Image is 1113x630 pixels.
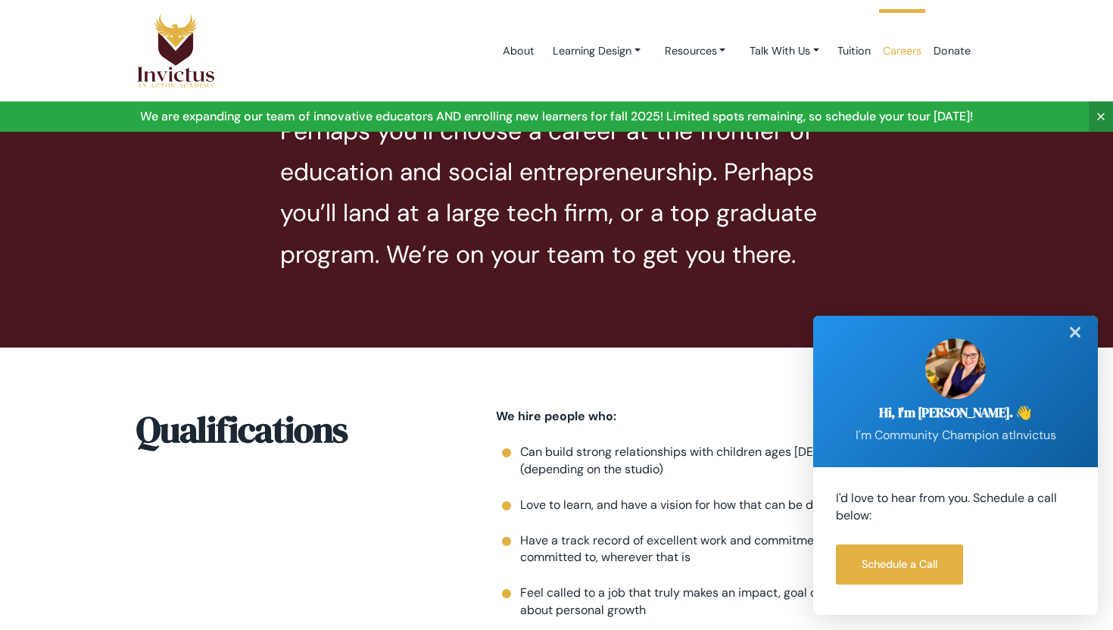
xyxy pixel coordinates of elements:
[925,338,986,399] img: sarah.jpg
[541,37,653,65] a: Learning Design
[280,111,833,276] p: Perhaps you’ll choose a career at the frontier of education and social entrepreneurship. Perhaps ...
[496,408,616,424] strong: We hire people who:
[836,490,1075,525] p: I'd love to hear from you. Schedule a call below:
[1060,316,1090,349] div: ✕
[496,585,977,619] li: Feel called to a job that truly makes an impact, goal oriented, and passionate about personal growth
[1013,427,1056,443] span: Invictus
[836,427,1075,444] p: I'm Community Champion at
[877,19,927,83] a: Careers
[737,37,831,65] a: Talk With Us
[496,444,977,479] li: Can build strong relationships with children ages [DEMOGRAPHIC_DATA] (depending on the studio)
[497,19,541,83] a: About
[136,408,473,452] h2: Qualifications
[836,405,1075,421] h2: Hi, I'm [PERSON_NAME]. 👋
[496,497,977,514] li: Love to learn, and have a vision for how that can be different, and better
[831,19,877,83] a: Tuition
[927,19,977,83] a: Donate
[653,37,738,65] a: Resources
[136,13,215,89] img: Logo
[836,544,963,585] a: Schedule a Call
[496,532,977,567] li: Have a track record of excellent work and commitment in the discipline(s) they’ve committed to, w...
